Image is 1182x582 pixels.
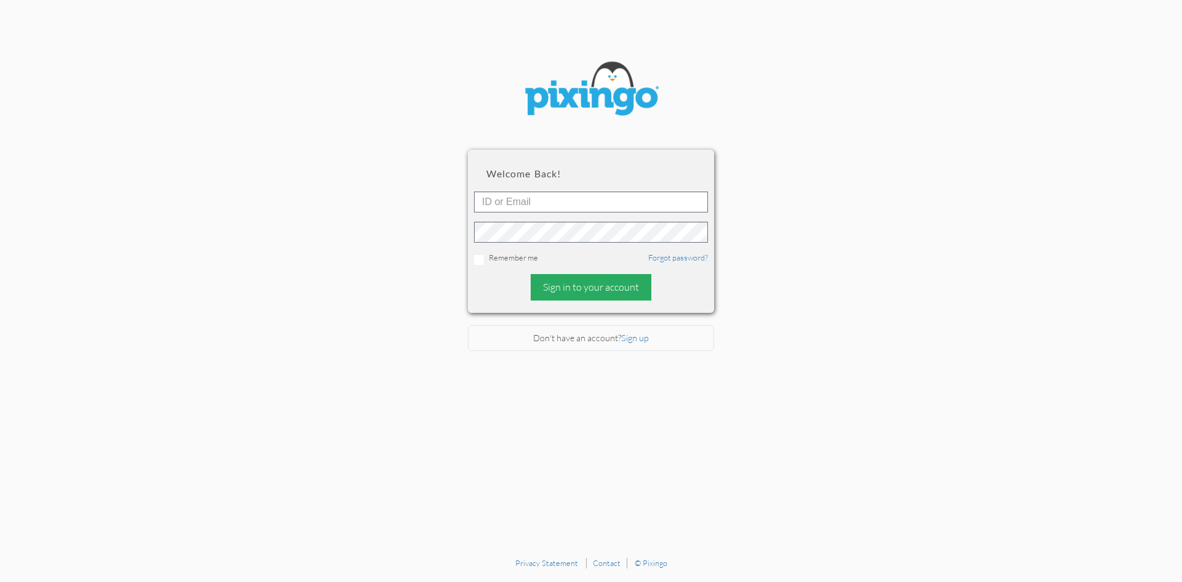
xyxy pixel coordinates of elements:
div: Don't have an account? [468,325,714,352]
a: Sign up [621,333,649,343]
a: © Pixingo [635,558,667,568]
a: Privacy Statement [515,558,578,568]
div: Sign in to your account [531,274,651,301]
input: ID or Email [474,192,708,212]
img: pixingo logo [517,55,665,125]
h2: Welcome back! [486,168,696,179]
a: Forgot password? [648,253,708,262]
div: Remember me [474,252,708,265]
a: Contact [593,558,621,568]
